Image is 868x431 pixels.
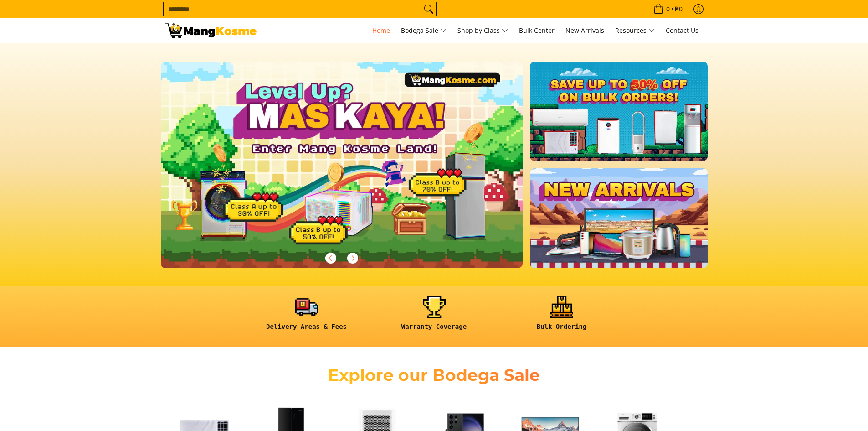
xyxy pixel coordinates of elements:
[368,18,395,43] a: Home
[343,248,363,268] button: Next
[665,6,671,12] span: 0
[321,248,341,268] button: Previous
[453,18,513,43] a: Shop by Class
[266,18,703,43] nav: Main Menu
[503,296,621,338] a: <h6><strong>Bulk Ordering</strong></h6>
[396,18,451,43] a: Bodega Sale
[565,26,604,35] span: New Arrivals
[375,296,493,338] a: <h6><strong>Warranty Coverage</strong></h6>
[302,365,566,385] h2: Explore our Bodega Sale
[519,26,555,35] span: Bulk Center
[421,2,436,16] button: Search
[666,26,699,35] span: Contact Us
[611,18,659,43] a: Resources
[457,25,508,36] span: Shop by Class
[247,296,366,338] a: <h6><strong>Delivery Areas & Fees</strong></h6>
[165,23,257,38] img: Mang Kosme: Your Home Appliances Warehouse Sale Partner!
[673,6,684,12] span: ₱0
[561,18,609,43] a: New Arrivals
[514,18,559,43] a: Bulk Center
[661,18,703,43] a: Contact Us
[615,25,655,36] span: Resources
[161,62,523,268] img: Gaming desktop banner
[401,25,447,36] span: Bodega Sale
[651,4,685,14] span: •
[372,26,390,35] span: Home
